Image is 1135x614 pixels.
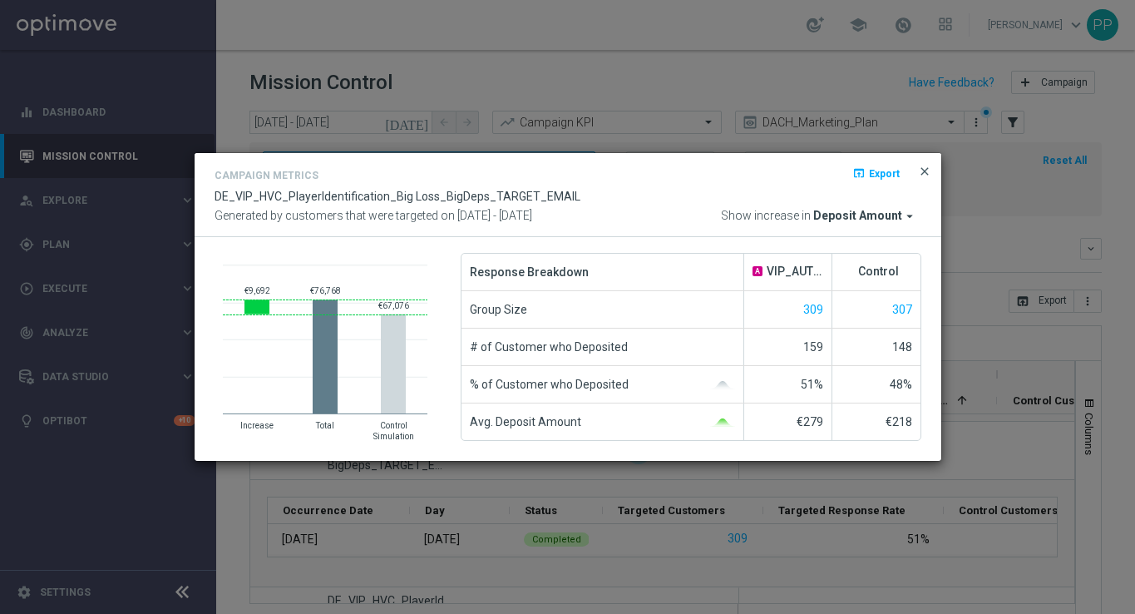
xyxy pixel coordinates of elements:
[215,209,455,222] span: Generated by customers that were targeted on
[753,266,762,276] span: A
[240,421,274,430] text: Increase
[892,303,912,316] span: Show unique customers
[470,329,628,365] span: # of Customer who Deposited
[378,301,409,310] text: €67,076
[918,165,931,178] span: close
[886,415,912,428] span: €218
[813,209,902,224] span: Deposit Amount
[851,163,901,183] button: open_in_browser Export
[767,265,823,279] span: VIP_AUTO_BIGLOSS_BIG DEPS_INVITE
[852,166,866,180] i: open_in_browser
[710,381,735,389] img: gaussianGrey.svg
[215,190,580,203] span: DE_VIP_HVC_PlayerIdentification_Big Loss_BigDeps_TARGET_EMAIL
[801,378,823,391] span: 51%
[803,340,823,354] span: 159
[470,291,527,328] span: Group Size
[373,421,413,441] text: Control Simulation
[215,170,318,181] h4: Campaign Metrics
[315,421,334,430] text: Total
[470,254,589,290] span: Response Breakdown
[797,415,823,428] span: €279
[470,404,581,440] span: Avg. Deposit Amount
[902,209,917,224] i: arrow_drop_down
[457,209,532,222] span: [DATE] - [DATE]
[470,366,629,403] span: % of Customer who Deposited
[244,286,270,295] text: €9,692
[803,303,823,316] span: Show unique customers
[813,209,921,224] button: Deposit Amount arrow_drop_down
[858,265,899,279] span: Control
[869,167,900,179] span: Export
[892,340,912,354] span: 148
[710,418,735,427] img: gaussianGreen.svg
[721,209,811,224] span: Show increase in
[310,286,341,295] text: €76,768
[890,378,912,391] span: 48%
